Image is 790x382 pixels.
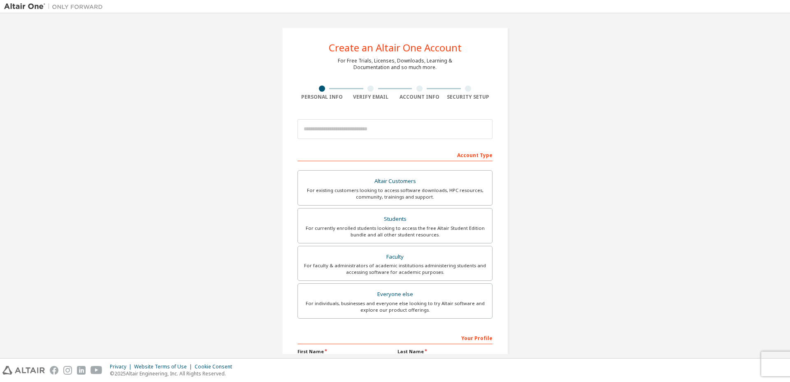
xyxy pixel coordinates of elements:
[303,225,487,238] div: For currently enrolled students looking to access the free Altair Student Edition bundle and all ...
[110,363,134,370] div: Privacy
[303,251,487,263] div: Faculty
[297,331,493,344] div: Your Profile
[395,94,444,100] div: Account Info
[303,262,487,276] div: For faculty & administrators of academic institutions administering students and accessing softwa...
[303,289,487,300] div: Everyone else
[50,366,58,375] img: facebook.svg
[2,366,45,375] img: altair_logo.svg
[4,2,107,11] img: Altair One
[303,300,487,313] div: For individuals, businesses and everyone else looking to try Altair software and explore our prod...
[303,187,487,200] div: For existing customers looking to access software downloads, HPC resources, community, trainings ...
[297,348,393,355] label: First Name
[329,43,462,53] div: Create an Altair One Account
[397,348,493,355] label: Last Name
[297,94,346,100] div: Personal Info
[110,370,237,377] p: © 2025 Altair Engineering, Inc. All Rights Reserved.
[195,363,237,370] div: Cookie Consent
[134,363,195,370] div: Website Terms of Use
[338,58,452,71] div: For Free Trials, Licenses, Downloads, Learning & Documentation and so much more.
[444,94,493,100] div: Security Setup
[63,366,72,375] img: instagram.svg
[303,213,487,225] div: Students
[297,148,493,161] div: Account Type
[77,366,86,375] img: linkedin.svg
[346,94,395,100] div: Verify Email
[91,366,102,375] img: youtube.svg
[303,176,487,187] div: Altair Customers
